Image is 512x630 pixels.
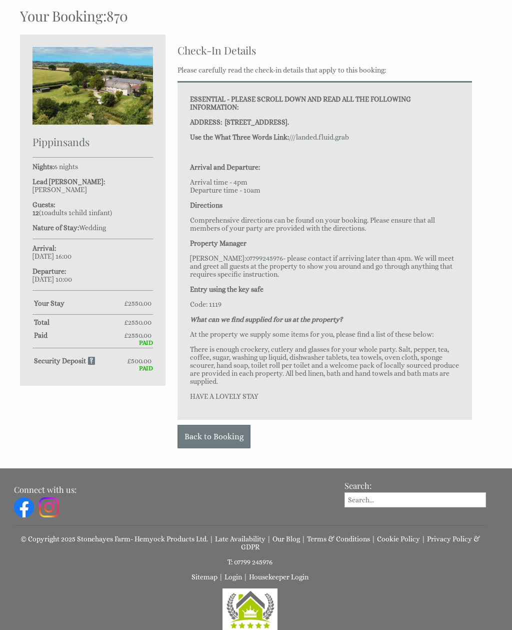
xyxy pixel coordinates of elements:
span: 10 [41,209,48,217]
span: | [301,535,305,543]
span: infant [87,209,110,217]
h2: Pippinsands [32,135,153,149]
a: Your Booking: [20,7,106,26]
h3: Search: [344,480,486,491]
strong: Nights: [32,163,54,171]
p: Arrival time - 4pm Departure time - 10am [190,179,459,195]
span: | [219,573,223,581]
span: ( ) [32,209,112,217]
span: | [371,535,375,543]
p: Wedding [32,224,153,232]
div: PAID [32,340,153,347]
span: 2550.00 [128,332,151,340]
strong: Total [34,319,124,327]
a: Pippinsands [32,119,153,149]
p: There is enough crockery, cutlery and glasses for your whole party. Salt, pepper, tea, coffee, su... [190,346,459,386]
strong: Use the What Three Words Link: [190,134,289,142]
img: Instagram [39,498,59,518]
a: Terms & Conditions [307,535,370,543]
strong: Directions [190,202,222,210]
span: £ [124,319,151,327]
strong: Guests: [32,201,55,209]
img: Facebook [14,498,34,518]
span: £ [124,332,151,340]
p: 6 nights [32,163,153,171]
a: Late Availability [215,535,265,543]
strong: Entry using the key safe [190,286,263,294]
p: At the property we supply some items for you, please find a list of these below: [190,331,459,339]
span: | [209,535,213,543]
span: s [64,209,67,217]
a: Sitemap [191,573,217,581]
input: Search... [344,493,486,508]
a: © Copyright 2025 Stonehayes Farm- Hemyock Products Ltd. [20,535,208,543]
strong: Nature of Stay: [32,224,79,232]
strong: ADDRESS: [STREET_ADDRESS]. [190,119,289,127]
strong: Paid [34,332,124,340]
strong: Your Stay [34,300,124,308]
a: Our Blog [272,535,300,543]
span: £ [124,300,151,308]
strong: 12 [32,209,39,217]
strong: Lead [PERSON_NAME]: [32,178,105,186]
span: 2550.00 [128,319,151,327]
a: ///landed.fluid.grab [289,134,349,142]
strong: Arrival and Departure: [190,164,260,172]
span: child [67,209,87,217]
p: [PERSON_NAME]: - please contact if arriving later than 4pm. We will meet and greet all guests at ... [190,255,459,279]
a: Login [224,573,242,581]
strong: Arrival: [32,245,56,253]
span: 1 [88,209,91,217]
p: Code: 1119 [190,301,459,309]
a: Back to Booking [177,425,250,449]
a: Privacy Policy & GDPR [241,535,480,551]
a: Housekeeper Login [249,573,308,581]
span: adult [41,209,67,217]
span: 2550.00 [128,300,151,308]
span: 1 [68,209,71,217]
em: What can we find supplied for us at the property? [190,316,342,324]
a: T: 07799 245976 [227,558,272,566]
div: PAID [32,365,153,372]
p: Please carefully read the check-in details that apply to this booking: [177,67,472,75]
span: | [243,573,247,581]
strong: Security Deposit [34,357,95,365]
p: [DATE] 10:00 [32,268,153,284]
strong: ESSENTIAL - PLEASE SCROLL DOWN AND READ ALL THE FOLLOWING INFORMATION: [190,96,411,112]
h3: Connect with us: [14,484,335,495]
a: 07799245976 [246,255,283,263]
a: Cookie Policy [377,535,420,543]
h1: 870 [20,7,480,26]
p: Comprehensive directions can be found on your booking. Please ensure that all members of your par... [190,217,459,233]
img: An image of 'Pippinsands' [32,48,153,125]
p: [DATE] 16:00 [32,245,153,261]
span: 500.00 [131,357,151,365]
strong: Property Manager [190,240,246,248]
strong: Departure: [32,268,66,276]
p: HAVE A LOVELY STAY [190,393,459,401]
h2: Check-In Details [177,44,472,58]
span: | [267,535,271,543]
span: [PERSON_NAME] [32,186,87,194]
span: | [421,535,425,543]
span: £ [127,357,151,365]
